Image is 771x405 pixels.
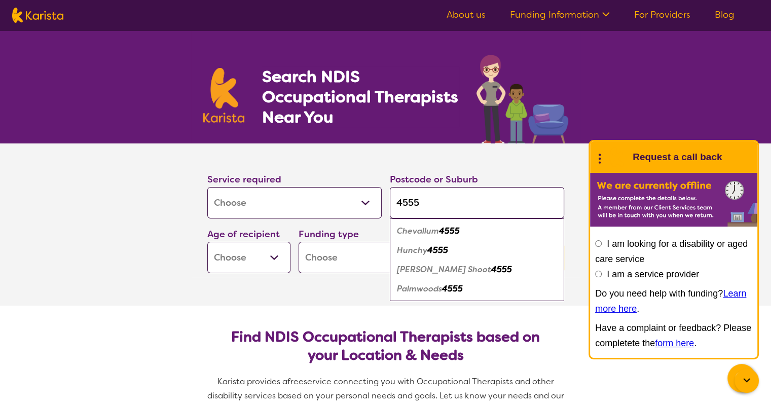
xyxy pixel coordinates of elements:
em: 4555 [439,226,460,236]
img: occupational-therapy [476,55,568,143]
h1: Request a call back [633,150,722,165]
img: Karista logo [12,8,63,23]
a: About us [447,9,486,21]
label: Funding type [299,228,359,240]
em: Chevallum [397,226,439,236]
span: free [287,376,304,387]
div: Hunchy 4555 [395,241,559,260]
em: 4555 [491,264,512,275]
label: Age of recipient [207,228,280,240]
a: For Providers [634,9,690,21]
em: Hunchy [397,245,427,255]
label: Service required [207,173,281,186]
p: Have a complaint or feedback? Please completete the . [595,320,752,351]
input: Type [390,187,564,218]
label: I am looking for a disability or aged care service [595,239,748,264]
label: I am a service provider [607,269,699,279]
h1: Search NDIS Occupational Therapists Near You [262,66,459,127]
em: Palmwoods [397,283,442,294]
div: Chevallum 4555 [395,222,559,241]
button: Channel Menu [727,364,756,392]
em: [PERSON_NAME] Shoot [397,264,491,275]
span: Karista provides a [217,376,287,387]
img: Karista logo [203,68,245,123]
img: Karista offline chat form to request call back [590,173,757,227]
img: Karista [606,147,627,167]
em: 4555 [427,245,448,255]
p: Do you need help with funding? . [595,286,752,316]
a: form here [655,338,694,348]
em: 4555 [442,283,463,294]
a: Blog [715,9,735,21]
div: Landers Shoot 4555 [395,260,559,279]
h2: Find NDIS Occupational Therapists based on your Location & Needs [215,328,556,364]
div: Palmwoods 4555 [395,279,559,299]
a: Funding Information [510,9,610,21]
label: Postcode or Suburb [390,173,478,186]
